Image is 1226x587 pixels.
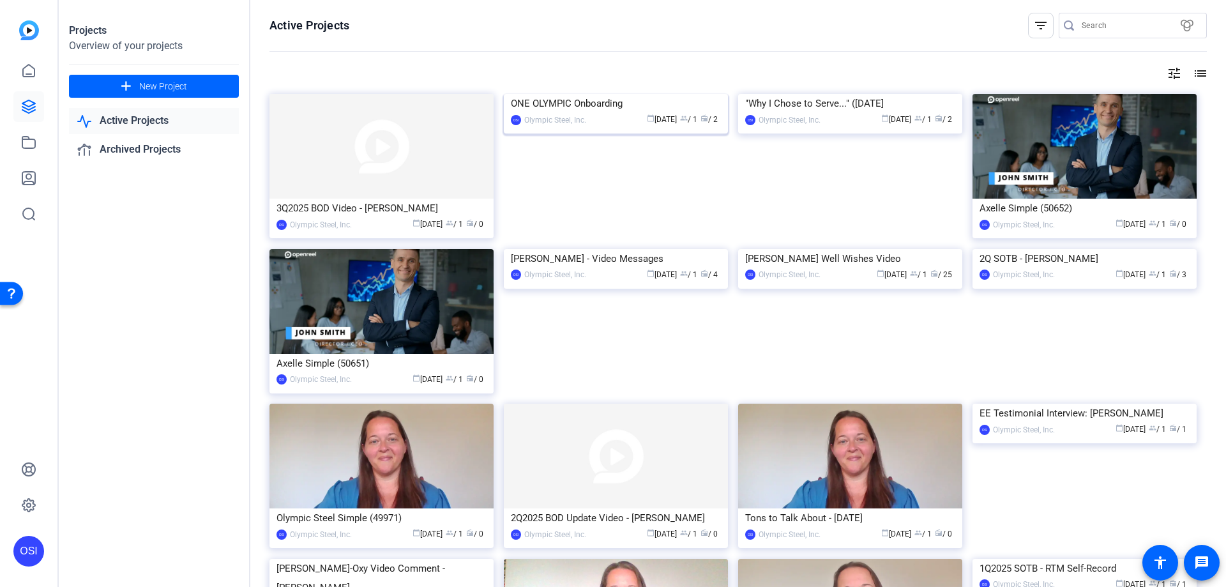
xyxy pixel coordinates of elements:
[647,529,655,537] span: calendar_today
[700,270,718,279] span: / 4
[993,218,1055,231] div: Olympic Steel, Inc.
[881,530,911,538] span: [DATE]
[935,114,942,122] span: radio
[980,249,1190,268] div: 2Q SOTB - [PERSON_NAME]
[700,529,708,537] span: radio
[745,270,755,280] div: OSI
[69,108,239,134] a: Active Projects
[680,115,697,124] span: / 1
[1149,219,1156,227] span: group
[1192,66,1207,81] mat-icon: list
[910,270,927,279] span: / 1
[980,559,1190,578] div: 1Q2025 SOTB - RTM Self-Record
[276,199,487,218] div: 3Q2025 BOD Video - [PERSON_NAME]
[980,199,1190,218] div: Axelle Simple (50652)
[1116,220,1146,229] span: [DATE]
[1169,579,1177,587] span: radio
[412,374,420,382] span: calendar_today
[276,220,287,230] div: OSI
[412,219,420,227] span: calendar_today
[910,270,918,277] span: group
[993,268,1055,281] div: Olympic Steel, Inc.
[700,270,708,277] span: radio
[1082,18,1197,33] input: Search
[13,536,44,567] div: OSI
[680,530,697,538] span: / 1
[511,94,721,113] div: ONE OLYMPIC Onboarding
[276,374,287,385] div: OSI
[680,270,688,277] span: group
[1169,219,1177,227] span: radio
[290,373,352,386] div: Olympic Steel, Inc.
[930,270,952,279] span: / 25
[1149,424,1156,432] span: group
[1149,220,1166,229] span: / 1
[412,220,443,229] span: [DATE]
[1149,270,1156,277] span: group
[680,114,688,122] span: group
[1033,18,1048,33] mat-icon: filter_list
[1169,425,1186,434] span: / 1
[647,114,655,122] span: calendar_today
[412,530,443,538] span: [DATE]
[980,404,1190,423] div: EE Testimonial Interview: [PERSON_NAME]
[647,270,655,277] span: calendar_today
[935,529,942,537] span: radio
[647,530,677,538] span: [DATE]
[745,249,955,268] div: [PERSON_NAME] Well Wishes Video
[1149,425,1166,434] span: / 1
[745,115,755,125] div: OSI
[524,268,586,281] div: Olympic Steel, Inc.
[19,20,39,40] img: blue-gradient.svg
[700,530,718,538] span: / 0
[69,137,239,163] a: Archived Projects
[1167,66,1182,81] mat-icon: tune
[1116,270,1123,277] span: calendar_today
[980,270,990,280] div: OSI
[680,529,688,537] span: group
[881,114,889,122] span: calendar_today
[914,530,932,538] span: / 1
[1116,425,1146,434] span: [DATE]
[69,75,239,98] button: New Project
[1169,424,1177,432] span: radio
[276,508,487,528] div: Olympic Steel Simple (49971)
[511,508,721,528] div: 2Q2025 BOD Update Video - [PERSON_NAME]
[466,374,474,382] span: radio
[446,220,463,229] span: / 1
[680,270,697,279] span: / 1
[466,530,483,538] span: / 0
[881,115,911,124] span: [DATE]
[511,249,721,268] div: [PERSON_NAME] - Video Messages
[1169,270,1186,279] span: / 3
[700,114,708,122] span: radio
[745,530,755,540] div: OSI
[446,375,463,384] span: / 1
[1116,579,1123,587] span: calendar_today
[980,425,990,435] div: OSI
[647,115,677,124] span: [DATE]
[877,270,884,277] span: calendar_today
[877,270,907,279] span: [DATE]
[1149,270,1166,279] span: / 1
[1116,270,1146,279] span: [DATE]
[759,114,821,126] div: Olympic Steel, Inc.
[269,18,349,33] h1: Active Projects
[935,115,952,124] span: / 2
[412,529,420,537] span: calendar_today
[446,219,453,227] span: group
[759,268,821,281] div: Olympic Steel, Inc.
[276,354,487,373] div: Axelle Simple (50651)
[993,423,1055,436] div: Olympic Steel, Inc.
[914,114,922,122] span: group
[290,218,352,231] div: Olympic Steel, Inc.
[524,528,586,541] div: Olympic Steel, Inc.
[511,530,521,540] div: OSI
[914,529,922,537] span: group
[1194,555,1209,570] mat-icon: message
[276,530,287,540] div: OSI
[930,270,938,277] span: radio
[935,530,952,538] span: / 0
[1169,220,1186,229] span: / 0
[1149,579,1156,587] span: group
